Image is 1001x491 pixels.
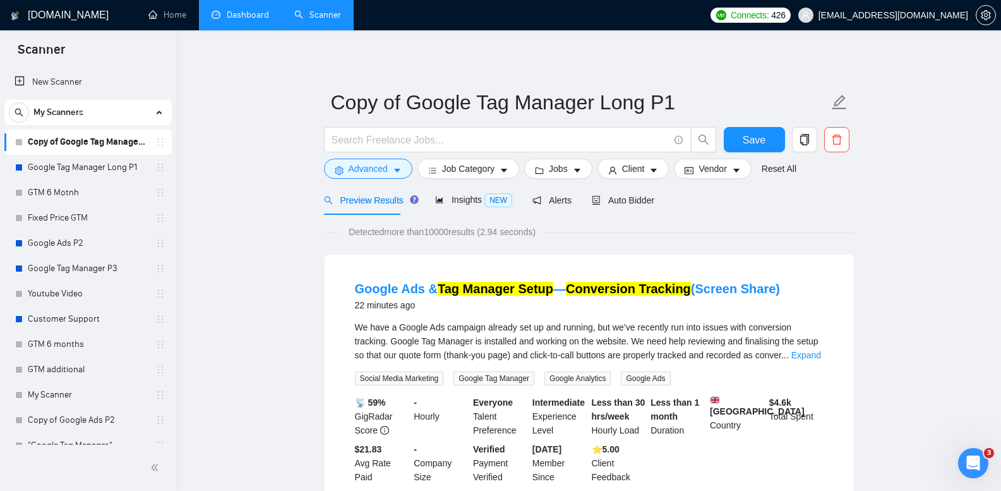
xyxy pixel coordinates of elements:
[801,11,810,20] span: user
[4,70,172,95] li: New Scanner
[355,298,781,313] div: 22 minutes ago
[471,396,530,437] div: Talent Preference
[155,314,165,324] span: holder
[155,264,165,274] span: holder
[9,108,28,117] span: search
[825,134,849,145] span: delete
[355,320,824,362] div: We have a Google Ads campaign already set up and running, but we’ve recently run into issues with...
[769,397,791,408] b: $ 4.6k
[532,195,572,205] span: Alerts
[984,448,994,458] span: 3
[417,159,519,179] button: barsJob Categorycaret-down
[28,306,148,332] a: Customer Support
[473,397,513,408] b: Everyone
[592,195,654,205] span: Auto Bidder
[824,127,849,152] button: delete
[435,195,444,204] span: area-chart
[8,40,75,67] span: Scanner
[716,10,726,20] img: upwork-logo.png
[411,442,471,484] div: Company Size
[212,9,269,20] a: dashboardDashboard
[414,444,417,454] b: -
[530,442,589,484] div: Member Since
[976,10,995,20] span: setting
[691,127,716,152] button: search
[566,282,691,296] mark: Conversion Tracking
[324,196,333,205] span: search
[724,127,785,152] button: Save
[793,134,817,145] span: copy
[15,70,162,95] a: New Scanner
[473,444,505,454] b: Verified
[155,339,165,349] span: holder
[9,102,29,123] button: search
[532,444,561,454] b: [DATE]
[781,350,789,360] span: ...
[355,397,386,408] b: 📡 59%
[710,396,719,404] img: 🇬🇧
[155,365,165,375] span: holder
[530,396,589,437] div: Experience Level
[155,213,165,223] span: holder
[649,166,658,175] span: caret-down
[707,396,767,437] div: Country
[28,180,148,205] a: GTM 6 Motnh
[380,426,389,435] span: info-circle
[349,162,388,176] span: Advanced
[731,8,769,22] span: Connects:
[674,159,751,179] button: idcardVendorcaret-down
[155,390,165,400] span: holder
[592,397,645,421] b: Less than 30 hrs/week
[589,396,649,437] div: Hourly Load
[592,196,601,205] span: robot
[294,9,341,20] a: searchScanner
[484,193,512,207] span: NEW
[148,9,186,20] a: homeHome
[442,162,495,176] span: Job Category
[500,166,508,175] span: caret-down
[150,461,163,474] span: double-left
[743,132,765,148] span: Save
[155,137,165,147] span: holder
[592,444,620,454] b: ⭐️ 5.00
[608,166,617,175] span: user
[698,162,726,176] span: Vendor
[573,166,582,175] span: caret-down
[324,195,415,205] span: Preview Results
[535,166,544,175] span: folder
[438,282,553,296] mark: Tag Manager Setup
[28,408,148,433] a: Copy of Google Ads P2
[335,166,344,175] span: setting
[732,166,741,175] span: caret-down
[11,6,20,26] img: logo
[155,440,165,451] span: holder
[524,159,592,179] button: folderJobscaret-down
[355,282,781,296] a: Google Ads &Tag Manager Setup—Conversion Tracking(Screen Share)
[453,372,534,385] span: Google Tag Manager
[791,350,821,360] a: Expand
[352,442,412,484] div: Avg Rate Paid
[28,332,148,357] a: GTM 6 months
[710,396,805,416] b: [GEOGRAPHIC_DATA]
[648,396,707,437] div: Duration
[597,159,669,179] button: userClientcaret-down
[771,8,785,22] span: 426
[589,442,649,484] div: Client Feedback
[355,372,444,385] span: Social Media Marketing
[155,238,165,248] span: holder
[435,195,512,205] span: Insights
[352,396,412,437] div: GigRadar Score
[28,357,148,382] a: GTM additional
[428,166,437,175] span: bars
[409,194,420,205] div: Tooltip anchor
[355,322,818,360] span: We have a Google Ads campaign already set up and running, but we’ve recently run into issues with...
[155,188,165,198] span: holder
[33,100,83,125] span: My Scanners
[324,159,412,179] button: settingAdvancedcaret-down
[621,372,670,385] span: Google Ads
[28,205,148,231] a: Fixed Price GTM
[155,162,165,173] span: holder
[393,166,402,175] span: caret-down
[411,396,471,437] div: Hourly
[331,87,829,118] input: Scanner name...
